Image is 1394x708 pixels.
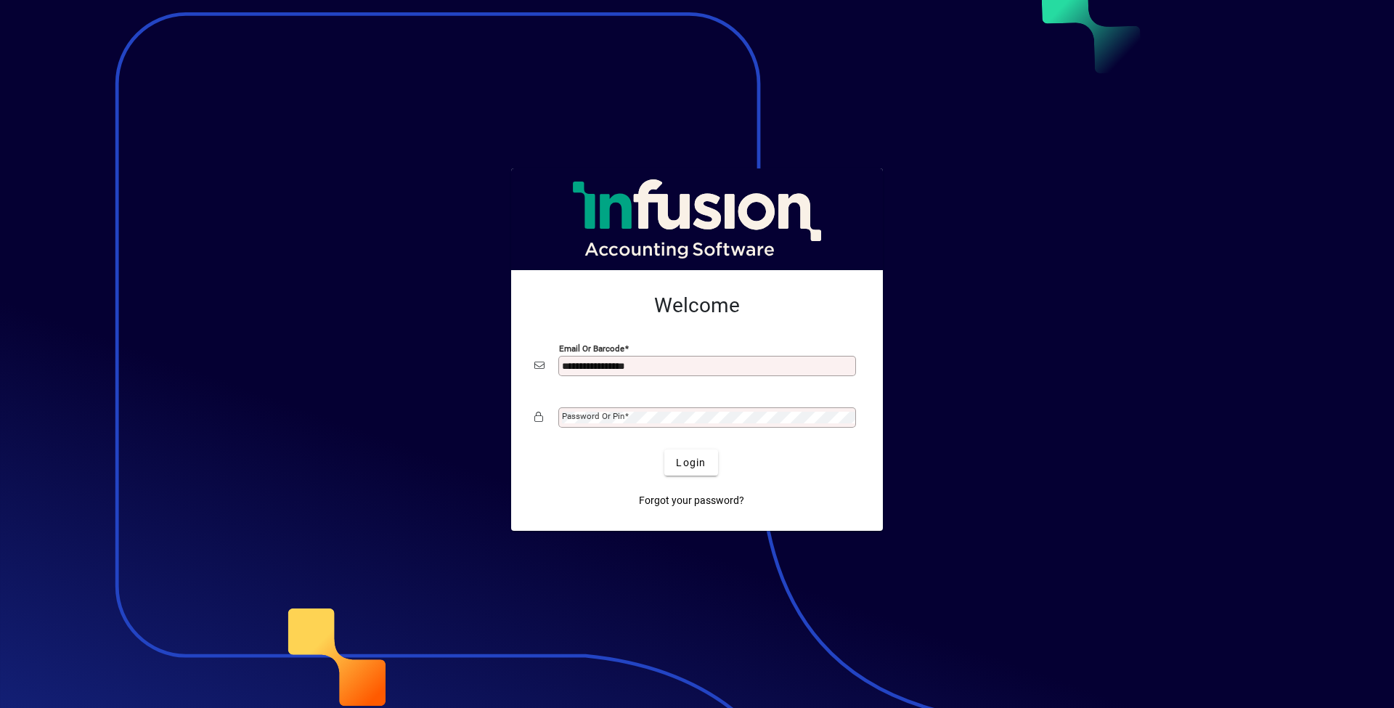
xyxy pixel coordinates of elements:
[633,487,750,513] a: Forgot your password?
[676,455,706,471] span: Login
[639,493,744,508] span: Forgot your password?
[664,449,717,476] button: Login
[559,343,624,354] mat-label: Email or Barcode
[534,293,860,318] h2: Welcome
[562,411,624,421] mat-label: Password or Pin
